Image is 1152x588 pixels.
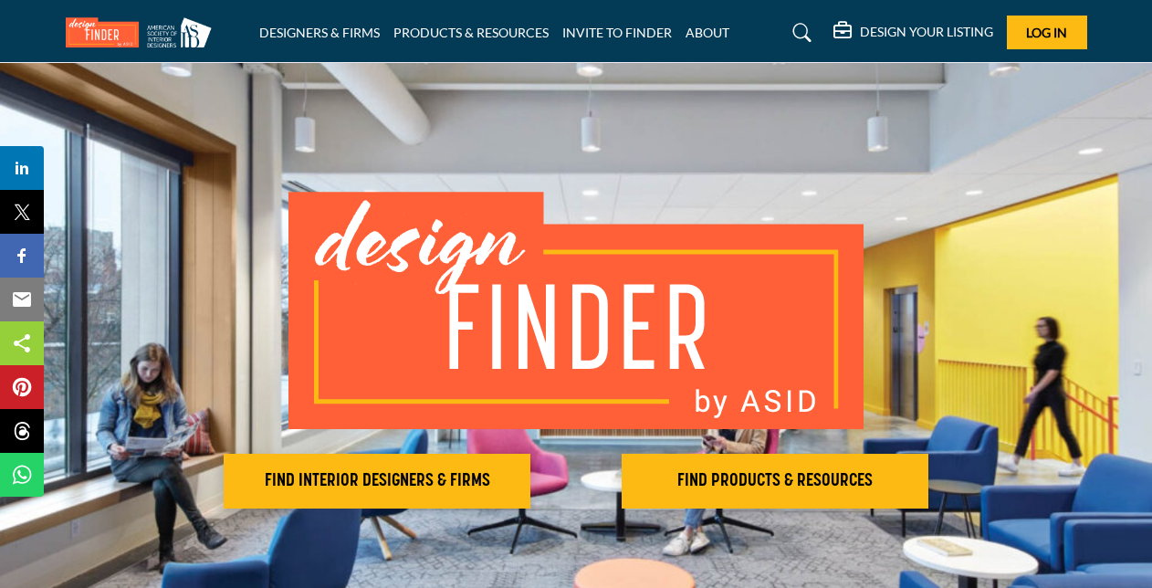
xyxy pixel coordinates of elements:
[229,470,525,492] h2: FIND INTERIOR DESIGNERS & FIRMS
[860,24,993,40] h5: DESIGN YOUR LISTING
[833,22,993,44] div: DESIGN YOUR LISTING
[627,470,923,492] h2: FIND PRODUCTS & RESOURCES
[393,25,549,40] a: PRODUCTS & RESOURCES
[288,192,864,429] img: image
[775,18,823,47] a: Search
[259,25,380,40] a: DESIGNERS & FIRMS
[66,17,221,47] img: Site Logo
[224,454,530,509] button: FIND INTERIOR DESIGNERS & FIRMS
[562,25,672,40] a: INVITE TO FINDER
[1007,16,1087,49] button: Log In
[1026,25,1067,40] span: Log In
[622,454,928,509] button: FIND PRODUCTS & RESOURCES
[686,25,729,40] a: ABOUT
